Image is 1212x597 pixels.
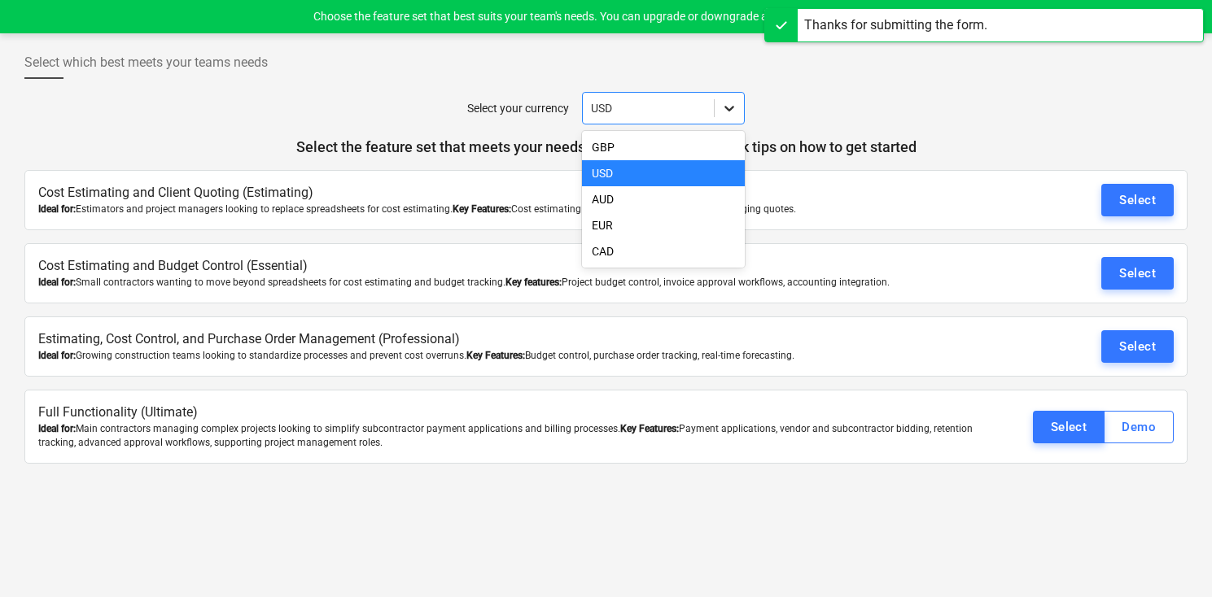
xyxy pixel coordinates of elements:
button: Select [1101,184,1174,216]
span: Select which best meets your teams needs [24,53,268,72]
p: Select your currency [467,100,569,117]
div: Thanks for submitting the form. [804,15,987,35]
button: Select [1033,411,1105,443]
div: Chatt-widget [1131,519,1212,597]
p: Full Functionality (Ultimate) [38,403,985,422]
div: CAD [582,238,745,264]
iframe: Chat Widget [1131,519,1212,597]
button: Select [1101,257,1174,290]
button: Demo [1104,411,1174,443]
p: Cost Estimating and Budget Control (Essential) [38,257,985,276]
div: Select [1119,263,1156,284]
div: Select [1119,336,1156,357]
b: Key Features: [453,203,511,215]
b: Ideal for: [38,350,76,361]
div: EUR [582,212,745,238]
div: Select [1051,416,1087,438]
div: Small contractors wanting to move beyond spreadsheets for cost estimating and budget tracking. Pr... [38,276,985,290]
b: Ideal for: [38,423,76,434]
p: Select the feature set that meets your needs, and we'll send you quick tips on how to get started [24,137,1188,157]
b: Key Features: [620,423,679,434]
b: Ideal for: [38,203,76,215]
div: GBP [582,134,745,160]
div: Growing construction teams looking to standardize processes and prevent cost overruns. Budget con... [38,349,985,363]
button: Select [1101,330,1174,363]
div: Demo [1122,416,1156,438]
div: Estimators and project managers looking to replace spreadsheets for cost estimating. Cost estimat... [38,203,985,216]
div: Select [1119,190,1156,211]
b: Key features: [505,277,562,288]
div: USD [582,160,745,186]
div: Main contractors managing complex projects looking to simplify subcontractor payment applications... [38,422,985,450]
b: Ideal for: [38,277,76,288]
div: AUD [582,186,745,212]
p: Choose the feature set that best suits your team's needs. You can upgrade or downgrade at any time. [313,8,899,25]
p: Estimating, Cost Control, and Purchase Order Management (Professional) [38,330,985,349]
b: Key Features: [466,350,525,361]
p: Cost Estimating and Client Quoting (Estimating) [38,184,985,203]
